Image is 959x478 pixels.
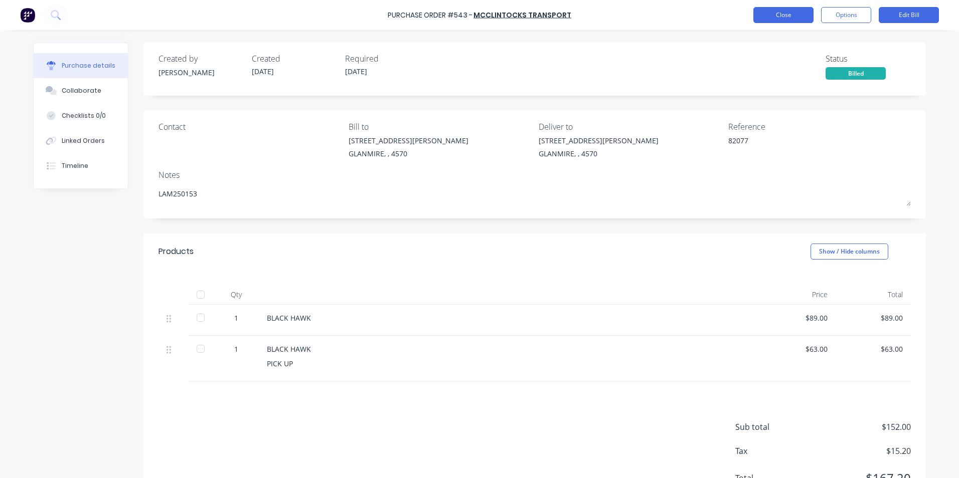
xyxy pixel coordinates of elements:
[222,344,251,354] div: 1
[34,153,128,178] button: Timeline
[821,7,871,23] button: Options
[811,421,911,433] span: $152.00
[388,10,472,21] div: Purchase Order #543 -
[735,445,811,457] span: Tax
[62,111,106,120] div: Checklists 0/0
[267,358,752,369] div: PICK UP
[836,285,911,305] div: Total
[728,121,911,133] div: Reference
[214,285,259,305] div: Qty
[267,313,752,323] div: BLACK HAWK
[768,344,828,354] div: $63.00
[728,135,854,158] textarea: 82077
[349,135,468,146] div: [STREET_ADDRESS][PERSON_NAME]
[826,67,886,80] div: Billed
[844,313,903,323] div: $89.00
[539,148,659,159] div: GLANMIRE, , 4570
[158,246,194,258] div: Products
[62,136,105,145] div: Linked Orders
[879,7,939,23] button: Edit Bill
[158,169,911,181] div: Notes
[34,53,128,78] button: Purchase details
[735,421,811,433] span: Sub total
[34,103,128,128] button: Checklists 0/0
[34,128,128,153] button: Linked Orders
[62,61,115,70] div: Purchase details
[826,53,911,65] div: Status
[473,10,571,20] a: McClintocks Transport
[345,53,430,65] div: Required
[62,161,88,170] div: Timeline
[844,344,903,354] div: $63.00
[34,78,128,103] button: Collaborate
[158,121,341,133] div: Contact
[222,313,251,323] div: 1
[158,53,244,65] div: Created by
[158,183,911,206] textarea: LAM250153
[768,313,828,323] div: $89.00
[760,285,836,305] div: Price
[349,148,468,159] div: GLANMIRE, , 4570
[539,135,659,146] div: [STREET_ADDRESS][PERSON_NAME]
[753,7,814,23] button: Close
[62,86,101,95] div: Collaborate
[252,53,337,65] div: Created
[349,121,531,133] div: Bill to
[811,445,911,457] span: $15.20
[158,67,244,78] div: [PERSON_NAME]
[811,244,888,260] button: Show / Hide columns
[539,121,721,133] div: Deliver to
[267,344,752,354] div: BLACK HAWK
[20,8,35,23] img: Factory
